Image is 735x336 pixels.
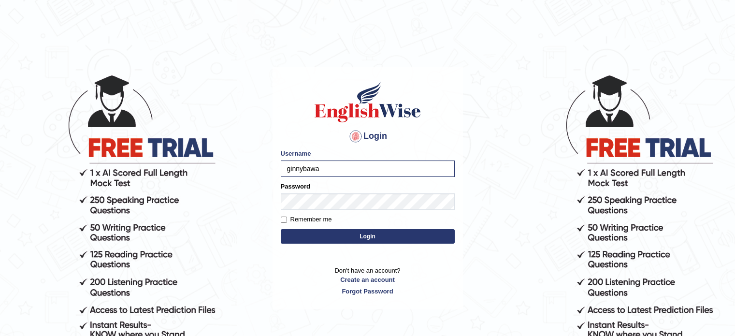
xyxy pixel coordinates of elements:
a: Forgot Password [281,287,455,296]
button: Login [281,229,455,244]
input: Remember me [281,217,287,223]
label: Password [281,182,310,191]
a: Create an account [281,275,455,284]
label: Remember me [281,215,332,224]
h4: Login [281,129,455,144]
img: Logo of English Wise sign in for intelligent practice with AI [313,80,423,124]
p: Don't have an account? [281,266,455,296]
label: Username [281,149,311,158]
